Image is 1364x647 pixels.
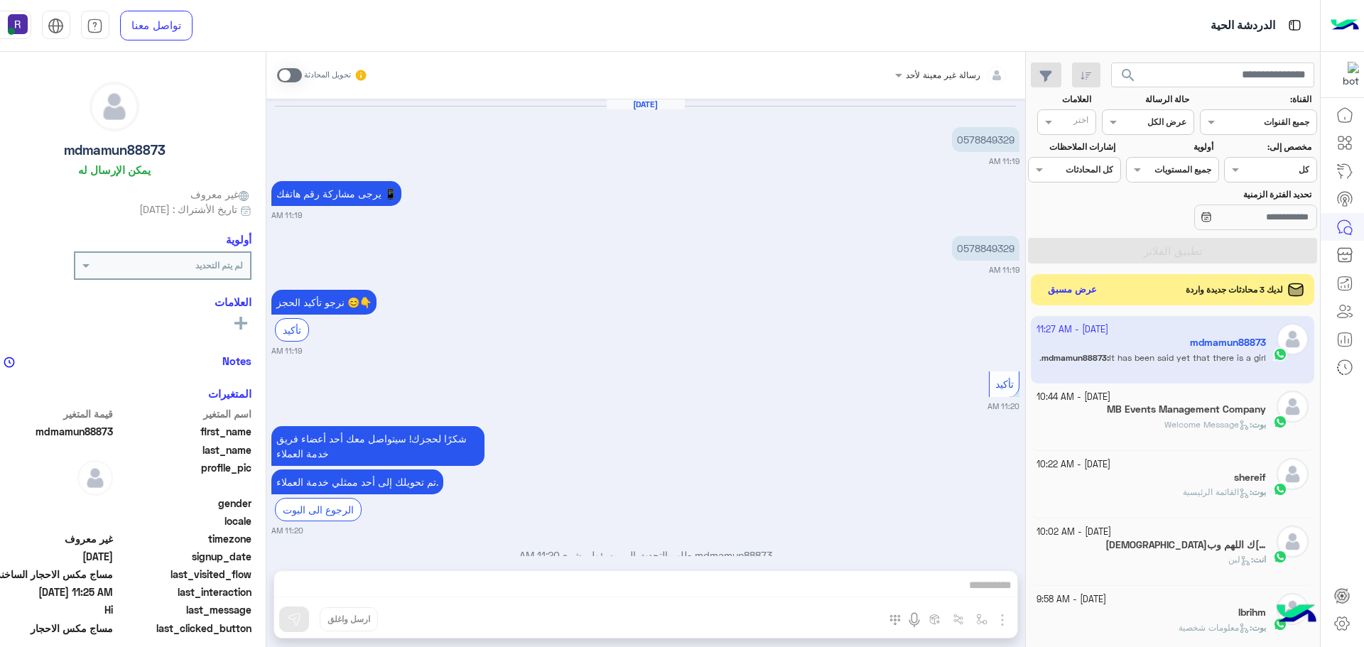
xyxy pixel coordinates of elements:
[1333,62,1359,87] img: 322853014244696
[1105,539,1266,551] h5: سبحانك اللهم وبحمدك،
[320,607,378,631] button: ارسل واغلق
[1286,16,1304,34] img: tab
[271,345,302,357] small: 11:19 AM
[607,99,685,109] h6: [DATE]
[1250,622,1266,633] b: :
[304,70,351,81] small: تحويل المحادثة
[1253,554,1266,565] span: انت
[1250,419,1266,430] b: :
[271,469,443,494] p: 25/9/2025, 11:20 AM
[208,387,251,400] h6: المتغيرات
[1238,607,1266,619] h5: lbrihm
[1111,62,1146,93] button: search
[519,549,560,561] span: 11:20 AM
[1277,526,1309,558] img: defaultAdmin.png
[116,621,251,636] span: last_clicked_button
[48,18,64,34] img: tab
[8,14,28,34] img: userImage
[1211,16,1275,36] p: الدردشة الحية
[116,567,251,582] span: last_visited_flow
[116,531,251,546] span: timezone
[90,82,139,131] img: defaultAdmin.png
[1273,415,1287,429] img: WhatsApp
[1273,550,1287,564] img: WhatsApp
[1226,141,1311,153] label: مخصص إلى:
[116,585,251,599] span: last_interaction
[271,548,1019,562] p: mdmamun88873 طلب التحدث إلى مسؤول بشري
[1036,458,1110,472] small: [DATE] - 10:22 AM
[1030,141,1115,153] label: إشارات الملاحظات
[1128,188,1311,201] label: تحديد الفترة الزمنية
[116,496,251,511] span: gender
[81,11,109,40] a: tab
[1041,280,1103,300] button: عرض مسبق
[271,525,303,536] small: 11:20 AM
[1073,114,1090,130] div: اختر
[116,602,251,617] span: last_message
[116,549,251,564] span: signup_date
[995,378,1014,390] span: تأكيد
[1036,593,1106,607] small: [DATE] - 9:58 AM
[4,357,15,368] img: notes
[1179,622,1250,633] span: معلومات شخصية
[1186,283,1283,296] span: لديك 3 محادثات جديدة واردة
[1277,391,1309,423] img: defaultAdmin.png
[116,513,251,528] span: locale
[271,426,485,466] p: 25/9/2025, 11:20 AM
[120,11,193,40] a: تواصل معنا
[190,187,251,202] span: غير معروف
[906,70,980,80] span: رسالة غير معينة لأحد
[275,318,309,342] div: تأكيد
[1030,93,1091,106] label: العلامات
[1251,554,1266,565] b: :
[1228,554,1251,565] span: لبن
[1103,93,1189,106] label: حالة الرسالة
[1120,67,1137,84] span: search
[1252,486,1266,497] span: بوت
[952,236,1019,261] p: 25/9/2025, 11:19 AM
[1234,472,1266,484] h5: shereif
[78,163,151,176] h6: يمكن الإرسال له
[1250,486,1266,497] b: :
[1201,93,1311,106] label: القناة:
[64,142,166,158] h5: mdmamun88873
[952,127,1019,152] p: 25/9/2025, 11:19 AM
[1128,141,1213,153] label: أولوية
[275,498,362,521] div: الرجوع الى البوت
[271,181,401,206] p: 25/9/2025, 11:19 AM
[271,290,377,315] p: 25/9/2025, 11:19 AM
[195,260,243,271] b: لم يتم التحديد
[1273,482,1287,496] img: WhatsApp
[1272,590,1321,640] img: hulul-logo.png
[1036,391,1110,404] small: [DATE] - 10:44 AM
[1028,238,1317,263] button: تطبيق الفلاتر
[1331,11,1359,40] img: Logo
[1036,526,1111,539] small: [DATE] - 10:02 AM
[116,442,251,457] span: last_name
[116,424,251,439] span: first_name
[1164,419,1250,430] span: Welcome Message
[77,460,113,496] img: defaultAdmin.png
[1183,486,1250,497] span: القائمة الرئيسية
[989,156,1019,167] small: 11:19 AM
[87,18,103,34] img: tab
[116,460,251,493] span: profile_pic
[989,264,1019,276] small: 11:19 AM
[139,202,237,217] span: تاريخ الأشتراك : [DATE]
[116,406,251,421] span: اسم المتغير
[987,401,1019,412] small: 11:20 AM
[222,354,251,367] h6: Notes
[271,210,302,221] small: 11:19 AM
[1277,458,1309,490] img: defaultAdmin.png
[1107,403,1266,415] h5: MB Events Management Company
[1252,622,1266,633] span: بوت
[226,233,251,246] h6: أولوية
[1252,419,1266,430] span: بوت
